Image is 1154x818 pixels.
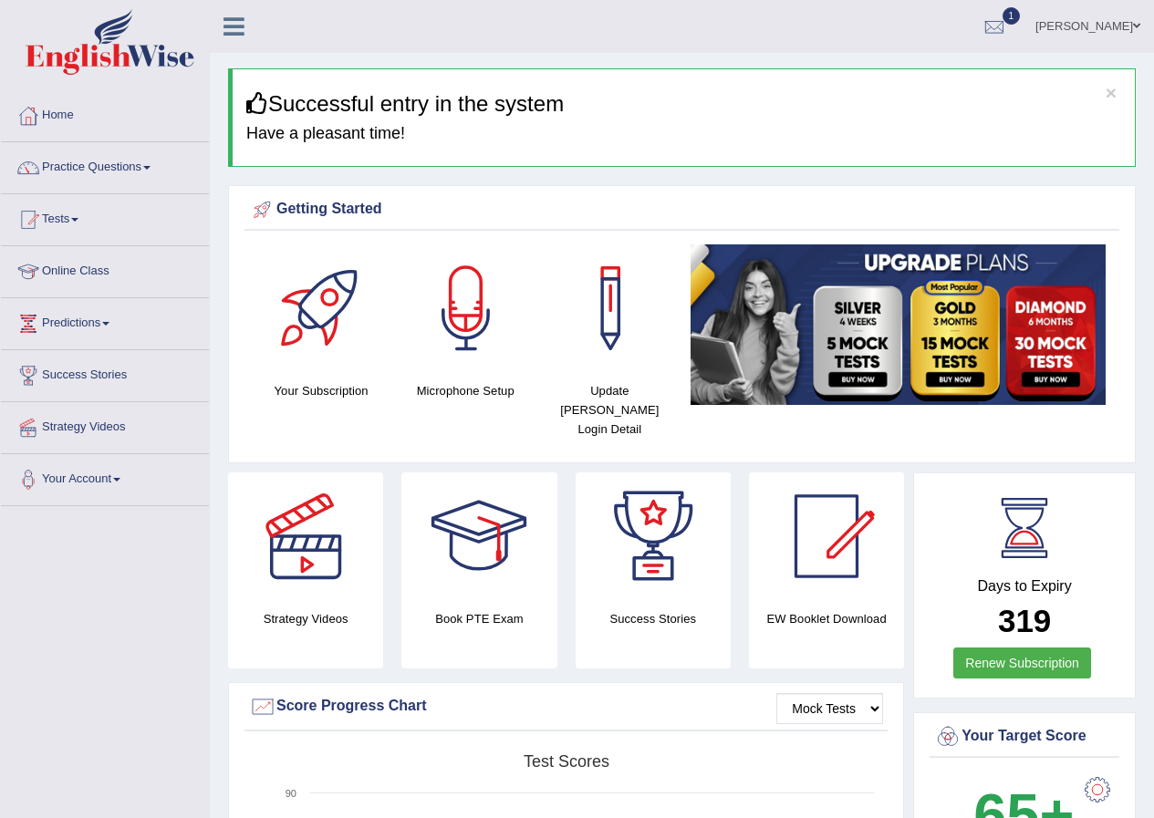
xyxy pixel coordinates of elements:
[249,693,883,720] div: Score Progress Chart
[691,244,1106,405] img: small5.jpg
[1,194,209,240] a: Tests
[1,90,209,136] a: Home
[1003,7,1021,25] span: 1
[228,609,383,628] h4: Strategy Videos
[998,603,1051,638] b: 319
[249,196,1115,223] div: Getting Started
[934,723,1115,751] div: Your Target Score
[749,609,904,628] h4: EW Booklet Download
[576,609,731,628] h4: Success Stories
[953,647,1091,678] a: Renew Subscription
[286,788,296,799] text: 90
[1,298,209,344] a: Predictions
[1,454,209,500] a: Your Account
[246,125,1121,143] h4: Have a pleasant time!
[1,350,209,396] a: Success Stories
[402,381,528,400] h4: Microphone Setup
[1106,83,1117,102] button: ×
[246,92,1121,116] h3: Successful entry in the system
[1,142,209,188] a: Practice Questions
[258,381,384,400] h4: Your Subscription
[524,752,609,771] tspan: Test scores
[401,609,556,628] h4: Book PTE Exam
[934,578,1115,595] h4: Days to Expiry
[1,246,209,292] a: Online Class
[546,381,672,439] h4: Update [PERSON_NAME] Login Detail
[1,402,209,448] a: Strategy Videos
